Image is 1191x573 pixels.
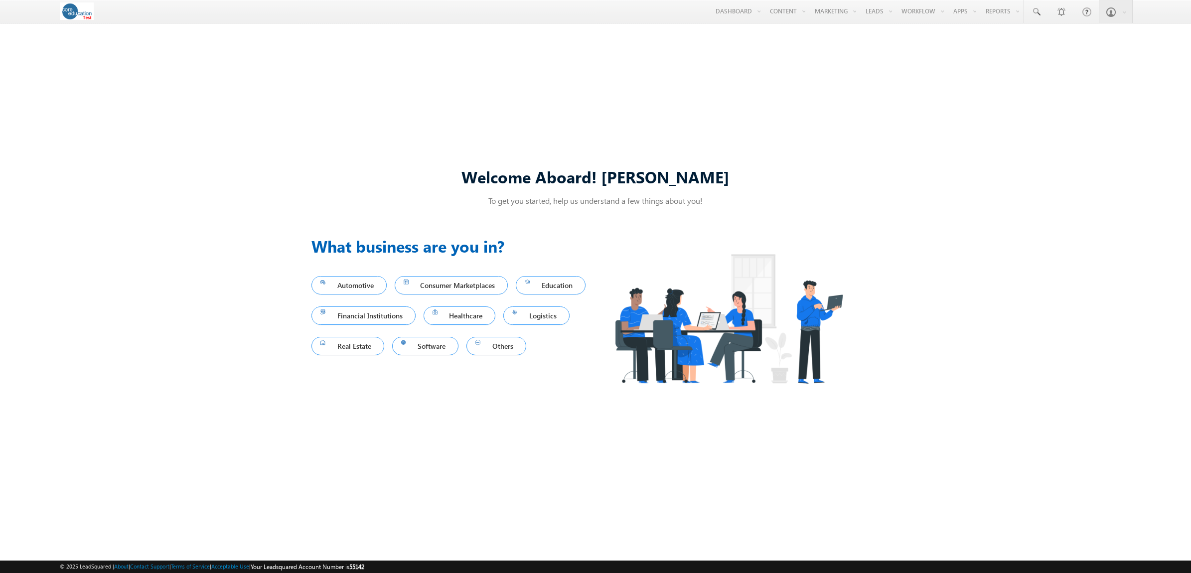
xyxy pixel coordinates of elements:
[433,309,487,322] span: Healthcare
[475,339,517,353] span: Others
[60,2,94,20] img: Custom Logo
[251,563,364,571] span: Your Leadsquared Account Number is
[349,563,364,571] span: 55142
[320,309,407,322] span: Financial Institutions
[311,234,595,258] h3: What business are you in?
[401,339,450,353] span: Software
[512,309,561,322] span: Logistics
[320,279,378,292] span: Automotive
[114,563,129,570] a: About
[60,562,364,572] span: © 2025 LeadSquared | | | | |
[404,279,499,292] span: Consumer Marketplaces
[171,563,210,570] a: Terms of Service
[525,279,577,292] span: Education
[211,563,249,570] a: Acceptable Use
[311,195,880,206] p: To get you started, help us understand a few things about you!
[320,339,375,353] span: Real Estate
[311,166,880,187] div: Welcome Aboard! [PERSON_NAME]
[595,234,862,403] img: Industry.png
[130,563,169,570] a: Contact Support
